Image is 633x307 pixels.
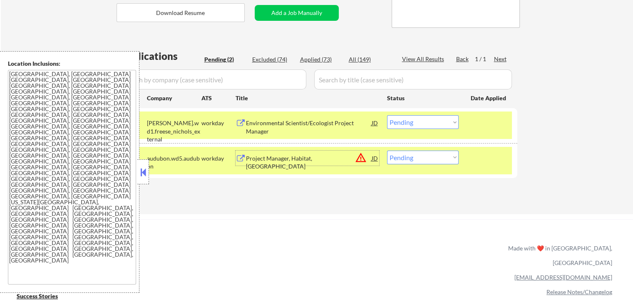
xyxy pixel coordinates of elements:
[402,55,447,63] div: View All Results
[201,119,236,127] div: workday
[355,152,367,163] button: warning_amber
[246,154,372,171] div: Project Manager, Habitat, [GEOGRAPHIC_DATA]
[8,59,136,68] div: Location Inclusions:
[17,253,334,261] a: Refer & earn free applications 👯‍♀️
[147,94,201,102] div: Company
[349,55,390,64] div: All (149)
[252,55,294,64] div: Excluded (74)
[236,94,379,102] div: Title
[546,288,612,295] a: Release Notes/Changelog
[371,151,379,166] div: JD
[17,292,69,302] a: Success Stories
[505,241,612,270] div: Made with ❤️ in [GEOGRAPHIC_DATA], [GEOGRAPHIC_DATA]
[255,5,339,21] button: Add a Job Manually
[147,119,201,144] div: [PERSON_NAME].wd1.freese_nichols_external
[475,55,494,63] div: 1 / 1
[119,51,201,61] div: Applications
[514,274,612,281] a: [EMAIL_ADDRESS][DOMAIN_NAME]
[246,119,372,135] div: Environmental Scientist/Ecologist Project Manager
[147,154,201,171] div: audubon.wd5.audubon
[300,55,342,64] div: Applied (73)
[494,55,507,63] div: Next
[17,292,58,300] u: Success Stories
[387,90,459,105] div: Status
[119,69,306,89] input: Search by company (case sensitive)
[314,69,512,89] input: Search by title (case sensitive)
[371,115,379,130] div: JD
[201,154,236,163] div: workday
[117,3,245,22] button: Download Resume
[456,55,469,63] div: Back
[471,94,507,102] div: Date Applied
[204,55,246,64] div: Pending (2)
[201,94,236,102] div: ATS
